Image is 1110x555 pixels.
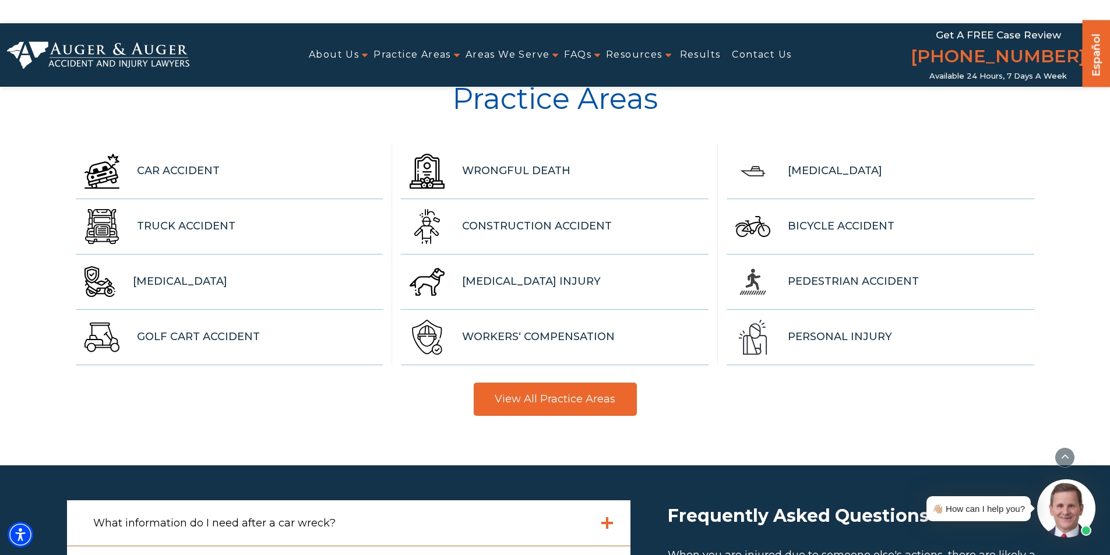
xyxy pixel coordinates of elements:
[462,217,612,235] span: Construction Accident
[735,209,770,244] img: Bicycle Accident
[462,161,570,180] span: Wrongful Death
[67,79,1044,119] h2: Practice Areas
[84,320,119,355] img: Golf Cart Accident
[466,42,550,68] a: Areas We Serve
[410,320,445,355] img: Workers‘ Compensation
[495,394,615,404] span: View All Practice Areas
[936,29,1061,41] span: Get a FREE Case Review
[76,310,383,365] a: Golf Cart Accident
[410,154,445,189] img: Wrongful Death
[373,42,451,68] a: Practice Areas
[1055,447,1075,468] button: scroll to up
[929,72,1067,81] span: Available 24 Hours, 7 Days a Week
[788,327,892,346] span: Personal Injury
[680,42,721,68] a: Results
[137,327,260,346] span: Golf Cart Accident
[668,500,1043,532] h2: Frequently Asked Questions
[932,501,1025,517] div: 👋🏼 How can I help you?
[606,42,663,68] a: Resources
[309,42,359,68] a: About Us
[788,217,894,235] span: Bicycle Accident
[84,209,119,244] img: Truck Accident
[564,42,591,68] a: FAQs
[462,327,615,346] span: Workers‘ Compensation
[727,310,1035,365] a: Personal Injury
[788,161,882,180] span: [MEDICAL_DATA]
[735,154,770,189] img: Boating Accident
[84,266,115,297] img: Motorcycle Accident
[7,41,189,69] img: Auger & Auger Accident and Injury Lawyers Logo
[401,254,709,310] a: [MEDICAL_DATA] Injury
[133,272,227,291] span: [MEDICAL_DATA]
[8,522,33,547] div: Accessibility Menu
[1087,23,1106,84] a: Español
[727,199,1035,254] a: Bicycle Accident
[462,272,601,291] span: [MEDICAL_DATA] Injury
[410,209,445,244] img: Construction Accident
[401,144,709,199] a: Wrongful Death
[137,161,220,180] span: Car Accident
[727,254,1035,310] a: Pedestrian Accident
[84,154,119,189] img: Car Accident
[401,310,709,365] a: Workers‘ Compensation
[735,320,770,355] img: Personal Injury
[410,264,445,299] img: Dog Bite Injury
[727,144,1035,199] a: [MEDICAL_DATA]
[76,144,383,199] a: Car Accident
[474,383,637,416] a: View All Practice Areas
[911,44,1086,72] a: [PHONE_NUMBER]
[76,199,383,254] a: Truck Accident
[137,217,235,235] span: Truck Accident
[1037,479,1095,538] img: Intaker widget Avatar
[76,254,383,310] a: [MEDICAL_DATA]
[67,500,631,546] div: What information do I need after a car wreck?
[401,199,709,254] a: Construction Accident
[735,264,770,299] img: Pedestrian Accident
[732,42,791,68] a: Contact Us
[788,272,919,291] span: Pedestrian Accident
